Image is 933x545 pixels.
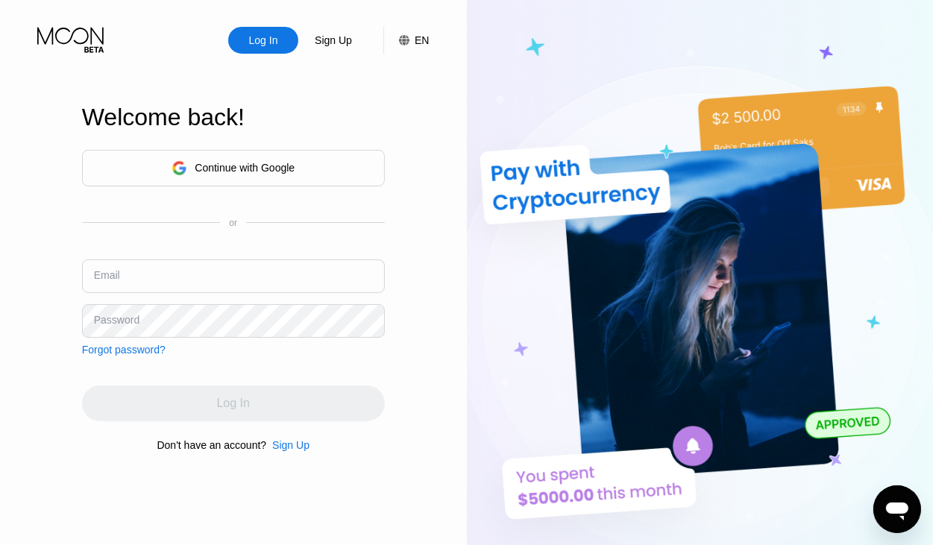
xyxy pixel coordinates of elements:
div: Sign Up [298,27,368,54]
div: Log In [248,33,280,48]
div: Welcome back! [82,104,385,131]
div: Password [94,314,139,326]
div: Sign Up [313,33,354,48]
div: Sign Up [266,439,310,451]
div: or [229,218,237,228]
div: Don't have an account? [157,439,267,451]
div: Email [94,269,120,281]
div: EN [383,27,429,54]
div: Forgot password? [82,344,166,356]
div: Continue with Google [195,162,295,174]
div: Sign Up [272,439,310,451]
div: Log In [228,27,298,54]
div: Continue with Google [82,150,385,186]
div: EN [415,34,429,46]
iframe: Button to launch messaging window [873,485,921,533]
